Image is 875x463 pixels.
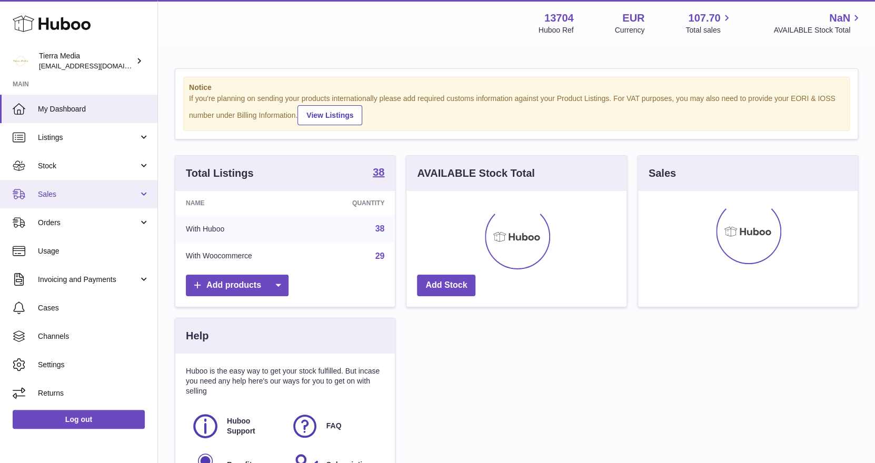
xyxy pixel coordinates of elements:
[38,133,138,143] span: Listings
[38,218,138,228] span: Orders
[38,189,138,199] span: Sales
[39,51,134,71] div: Tierra Media
[186,329,208,343] h3: Help
[191,412,280,440] a: Huboo Support
[688,11,720,25] span: 107.70
[175,243,312,270] td: With Woocommerce
[539,25,574,35] div: Huboo Ref
[773,25,862,35] span: AVAILABLE Stock Total
[13,410,145,429] a: Log out
[685,11,732,35] a: 107.70 Total sales
[39,62,155,70] span: [EMAIL_ADDRESS][DOMAIN_NAME]
[38,275,138,285] span: Invoicing and Payments
[38,104,150,114] span: My Dashboard
[375,224,385,233] a: 38
[615,25,645,35] div: Currency
[175,191,312,215] th: Name
[685,25,732,35] span: Total sales
[622,11,644,25] strong: EUR
[38,161,138,171] span: Stock
[38,360,150,370] span: Settings
[186,275,289,296] a: Add products
[38,388,150,398] span: Returns
[38,246,150,256] span: Usage
[417,275,475,296] a: Add Stock
[829,11,850,25] span: NaN
[291,412,380,440] a: FAQ
[175,215,312,243] td: With Huboo
[544,11,574,25] strong: 13704
[189,94,844,125] div: If you're planning on sending your products internationally please add required customs informati...
[186,366,384,396] p: Huboo is the easy way to get your stock fulfilled. But incase you need any help here's our ways f...
[13,53,28,69] img: hola.tierramedia@gmail.com
[38,303,150,313] span: Cases
[373,167,384,177] strong: 38
[312,191,395,215] th: Quantity
[297,105,362,125] a: View Listings
[373,167,384,179] a: 38
[649,166,676,180] h3: Sales
[38,331,150,341] span: Channels
[227,416,279,436] span: Huboo Support
[189,83,844,93] strong: Notice
[186,166,254,180] h3: Total Listings
[417,166,534,180] h3: AVAILABLE Stock Total
[375,251,385,260] a: 29
[773,11,862,35] a: NaN AVAILABLE Stock Total
[326,421,342,431] span: FAQ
